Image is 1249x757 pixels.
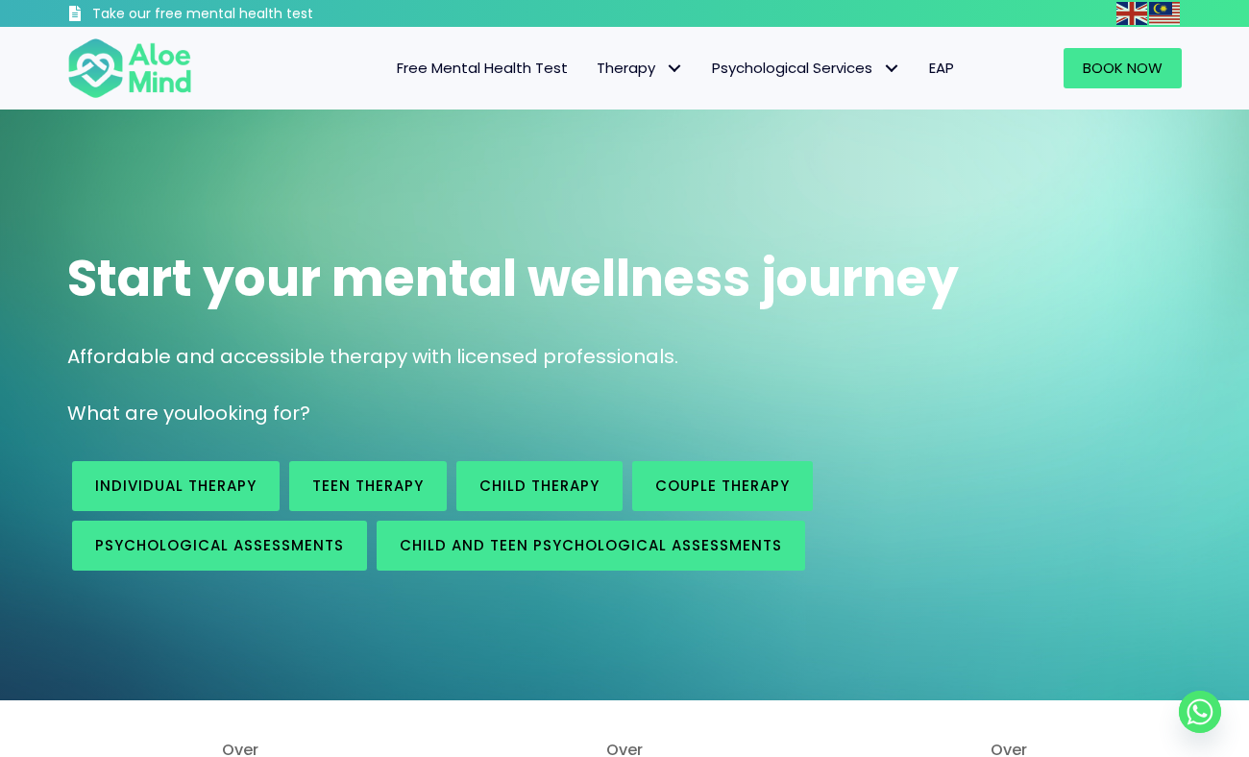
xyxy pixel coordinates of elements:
[456,461,623,511] a: Child Therapy
[1116,2,1147,25] img: en
[1179,691,1221,733] a: Whatsapp
[198,400,310,427] span: looking for?
[698,48,915,88] a: Psychological ServicesPsychological Services: submenu
[217,48,968,88] nav: Menu
[95,535,344,555] span: Psychological assessments
[479,476,600,496] span: Child Therapy
[1116,2,1149,24] a: English
[382,48,582,88] a: Free Mental Health Test
[67,343,1182,371] p: Affordable and accessible therapy with licensed professionals.
[1149,2,1182,24] a: Malay
[72,521,367,571] a: Psychological assessments
[72,461,280,511] a: Individual therapy
[397,58,568,78] span: Free Mental Health Test
[655,476,790,496] span: Couple therapy
[67,5,416,27] a: Take our free mental health test
[289,461,447,511] a: Teen Therapy
[1083,58,1163,78] span: Book Now
[929,58,954,78] span: EAP
[915,48,968,88] a: EAP
[632,461,813,511] a: Couple therapy
[312,476,424,496] span: Teen Therapy
[660,55,688,83] span: Therapy: submenu
[597,58,683,78] span: Therapy
[400,535,782,555] span: Child and Teen Psychological assessments
[67,37,192,100] img: Aloe mind Logo
[67,400,198,427] span: What are you
[1149,2,1180,25] img: ms
[92,5,416,24] h3: Take our free mental health test
[877,55,905,83] span: Psychological Services: submenu
[1064,48,1182,88] a: Book Now
[95,476,257,496] span: Individual therapy
[67,243,959,313] span: Start your mental wellness journey
[712,58,900,78] span: Psychological Services
[377,521,805,571] a: Child and Teen Psychological assessments
[582,48,698,88] a: TherapyTherapy: submenu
